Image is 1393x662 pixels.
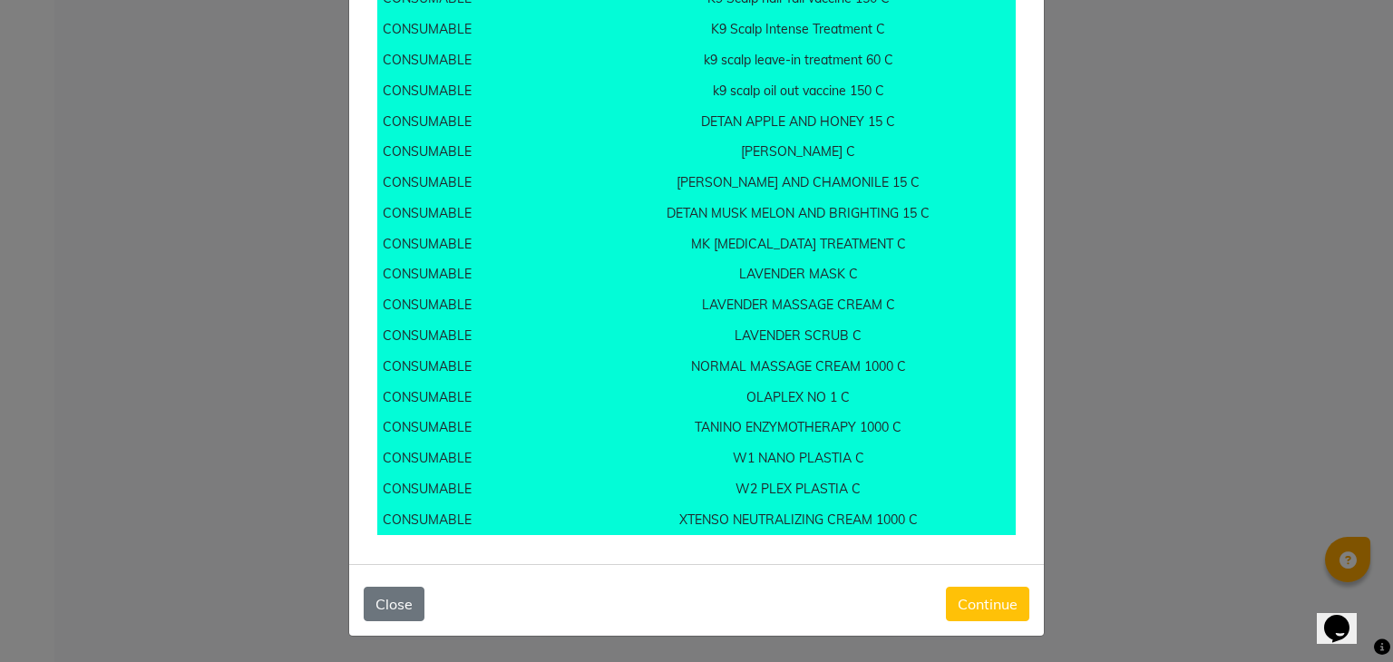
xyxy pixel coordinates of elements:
[478,106,1119,137] td: DETAN APPLE AND HONEY 15 C
[377,504,478,535] td: CONSUMABLE
[946,587,1029,621] button: Continue
[478,504,1119,535] td: XTENSO NEUTRALIZING CREAM 1000 C
[364,587,424,621] button: Close
[377,290,478,321] td: CONSUMABLE
[377,413,478,443] td: CONSUMABLE
[478,321,1119,352] td: LAVENDER SCRUB C
[478,351,1119,382] td: NORMAL MASSAGE CREAM 1000 C
[478,75,1119,106] td: k9 scalp oil out vaccine 150 C
[478,259,1119,290] td: LAVENDER MASK C
[377,137,478,168] td: CONSUMABLE
[478,473,1119,504] td: W2 PLEX PLASTIA C
[377,198,478,229] td: CONSUMABLE
[377,75,478,106] td: CONSUMABLE
[478,443,1119,474] td: W1 NANO PLASTIA C
[377,382,478,413] td: CONSUMABLE
[478,382,1119,413] td: OLAPLEX NO 1 C
[377,15,478,45] td: CONSUMABLE
[377,106,478,137] td: CONSUMABLE
[377,45,478,76] td: CONSUMABLE
[478,15,1119,45] td: K9 Scalp Intense Treatment C
[377,351,478,382] td: CONSUMABLE
[377,229,478,259] td: CONSUMABLE
[1317,589,1375,644] iframe: chat widget
[377,168,478,199] td: CONSUMABLE
[478,45,1119,76] td: k9 scalp leave-in treatment 60 C
[377,473,478,504] td: CONSUMABLE
[377,321,478,352] td: CONSUMABLE
[478,413,1119,443] td: TANINO ENZYMOTHERAPY 1000 C
[377,259,478,290] td: CONSUMABLE
[478,198,1119,229] td: DETAN MUSK MELON AND BRIGHTING 15 C
[478,137,1119,168] td: [PERSON_NAME] C
[478,168,1119,199] td: [PERSON_NAME] AND CHAMONILE 15 C
[478,229,1119,259] td: MK [MEDICAL_DATA] TREATMENT C
[377,443,478,474] td: CONSUMABLE
[478,290,1119,321] td: LAVENDER MASSAGE CREAM C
